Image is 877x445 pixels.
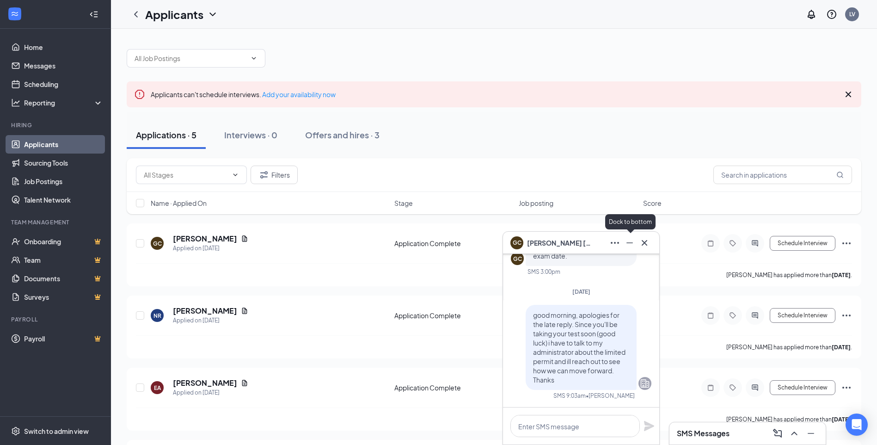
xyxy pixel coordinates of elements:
svg: Cross [843,89,854,100]
div: Payroll [11,315,101,323]
div: Open Intercom Messenger [846,414,868,436]
div: Application Complete [394,383,513,392]
svg: Note [705,312,716,319]
h3: SMS Messages [677,428,730,439]
svg: Document [241,307,248,315]
button: Schedule Interview [770,236,835,251]
div: Reporting [24,98,104,107]
div: GC [153,240,162,247]
svg: ActiveChat [749,312,760,319]
button: Schedule Interview [770,380,835,395]
svg: Analysis [11,98,20,107]
p: [PERSON_NAME] has applied more than . [726,415,852,423]
svg: Ellipses [841,310,852,321]
span: [DATE] [572,288,590,295]
svg: Tag [727,384,738,391]
div: Application Complete [394,239,513,248]
h5: [PERSON_NAME] [173,306,237,316]
a: TeamCrown [24,251,103,269]
button: Filter Filters [251,166,298,184]
h1: Applicants [145,6,203,22]
span: Name · Applied On [151,198,207,208]
svg: Ellipses [609,237,620,248]
span: • [PERSON_NAME] [586,392,635,400]
div: Applications · 5 [136,129,196,141]
div: Hiring [11,121,101,129]
svg: Tag [727,240,738,247]
svg: Plane [644,420,655,432]
a: DocumentsCrown [24,269,103,288]
b: [DATE] [832,416,851,423]
div: SMS 9:03am [553,392,586,400]
h5: [PERSON_NAME] [173,378,237,388]
button: Minimize [622,235,637,250]
svg: Document [241,235,248,242]
a: Home [24,38,103,56]
span: [PERSON_NAME] [PERSON_NAME] [527,238,592,248]
div: Applied on [DATE] [173,244,248,253]
div: Switch to admin view [24,426,89,436]
svg: Company [639,378,650,389]
input: All Job Postings [135,53,246,63]
svg: Cross [639,237,650,248]
div: LV [849,10,855,18]
div: Offers and hires · 3 [305,129,380,141]
button: Cross [637,235,652,250]
div: Dock to bottom [605,214,656,229]
div: Applied on [DATE] [173,388,248,397]
svg: MagnifyingGlass [836,171,844,179]
span: Stage [394,198,413,208]
a: Applicants [24,135,103,154]
span: Applicants can't schedule interviews. [151,90,336,99]
a: Scheduling [24,75,103,93]
div: EA [154,384,161,392]
svg: Error [134,89,145,100]
p: [PERSON_NAME] has applied more than . [726,271,852,279]
input: Search in applications [713,166,852,184]
div: Applied on [DATE] [173,316,248,325]
span: good morning, apologies for the late reply. Since you'll be taking your test soon (good luck) i h... [533,311,626,384]
span: Score [643,198,662,208]
div: SMS 3:00pm [527,268,560,276]
svg: Document [241,379,248,387]
svg: QuestionInfo [826,9,837,20]
a: Talent Network [24,191,103,209]
svg: ActiveChat [749,384,760,391]
svg: Settings [11,426,20,436]
svg: Minimize [805,428,816,439]
svg: ChevronDown [250,55,258,62]
button: Ellipses [607,235,622,250]
a: Add your availability now [262,90,336,99]
button: ChevronUp [787,426,802,441]
svg: ChevronDown [207,9,218,20]
a: OnboardingCrown [24,232,103,251]
button: Schedule Interview [770,308,835,323]
svg: Minimize [624,237,635,248]
a: Messages [24,56,103,75]
svg: ChevronDown [232,171,239,179]
div: GC [513,255,522,263]
a: SurveysCrown [24,288,103,306]
div: Team Management [11,218,101,226]
svg: Filter [258,169,270,180]
svg: Note [705,240,716,247]
svg: ChevronLeft [130,9,141,20]
input: All Stages [144,170,228,180]
svg: ComposeMessage [772,428,783,439]
button: ComposeMessage [770,426,785,441]
svg: Notifications [806,9,817,20]
a: Sourcing Tools [24,154,103,172]
a: PayrollCrown [24,329,103,348]
h5: [PERSON_NAME] [173,234,237,244]
div: Interviews · 0 [224,129,277,141]
button: Minimize [803,426,818,441]
svg: ChevronUp [789,428,800,439]
b: [DATE] [832,344,851,351]
svg: Ellipses [841,382,852,393]
div: NR [153,312,161,320]
svg: ActiveChat [749,240,760,247]
svg: WorkstreamLogo [10,9,19,19]
b: [DATE] [832,272,851,278]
